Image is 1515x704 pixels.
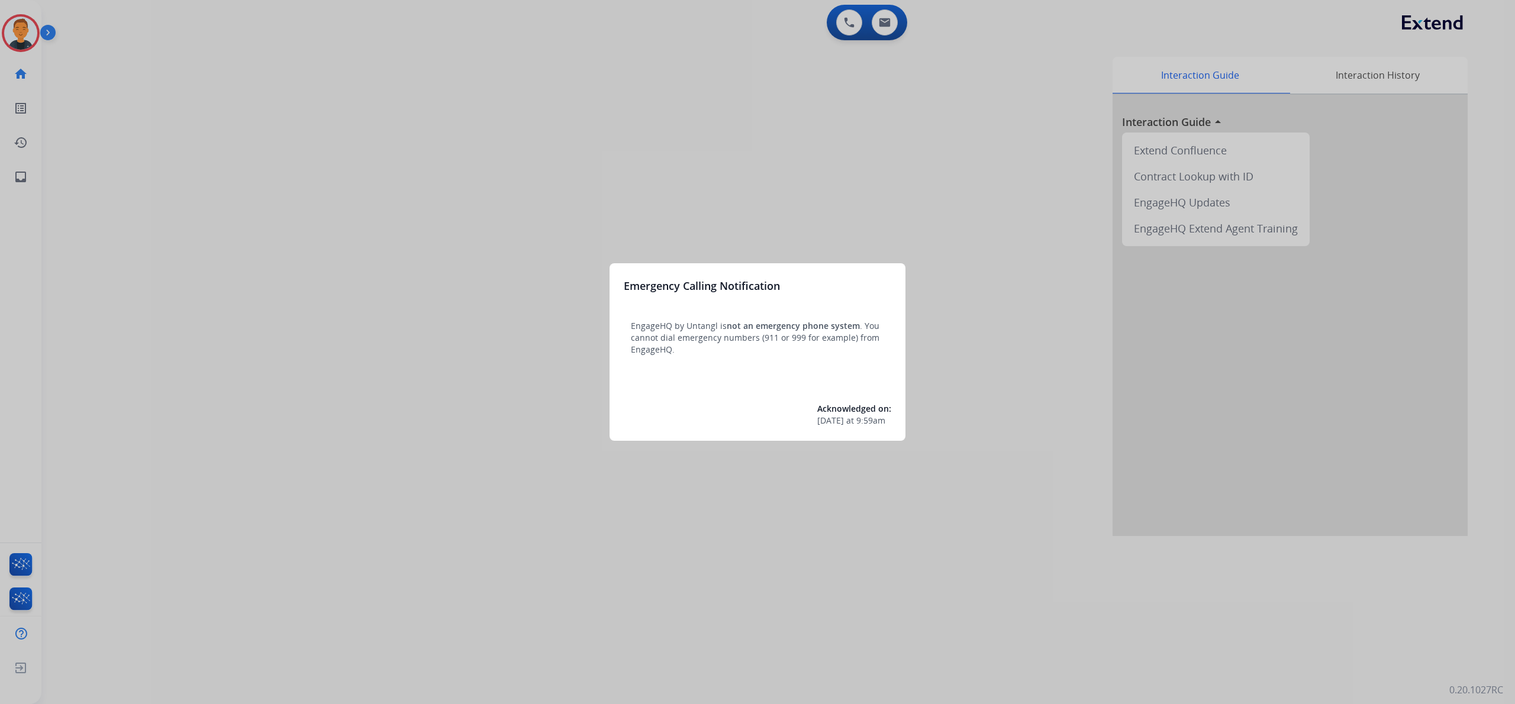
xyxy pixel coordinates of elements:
div: at [817,415,891,427]
span: not an emergency phone system [727,320,860,331]
span: Acknowledged on: [817,403,891,414]
p: EngageHQ by Untangl is . You cannot dial emergency numbers (911 or 999 for example) from EngageHQ. [631,320,884,356]
span: [DATE] [817,415,844,427]
span: 9:59am [856,415,885,427]
h3: Emergency Calling Notification [624,277,780,294]
p: 0.20.1027RC [1449,683,1503,697]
